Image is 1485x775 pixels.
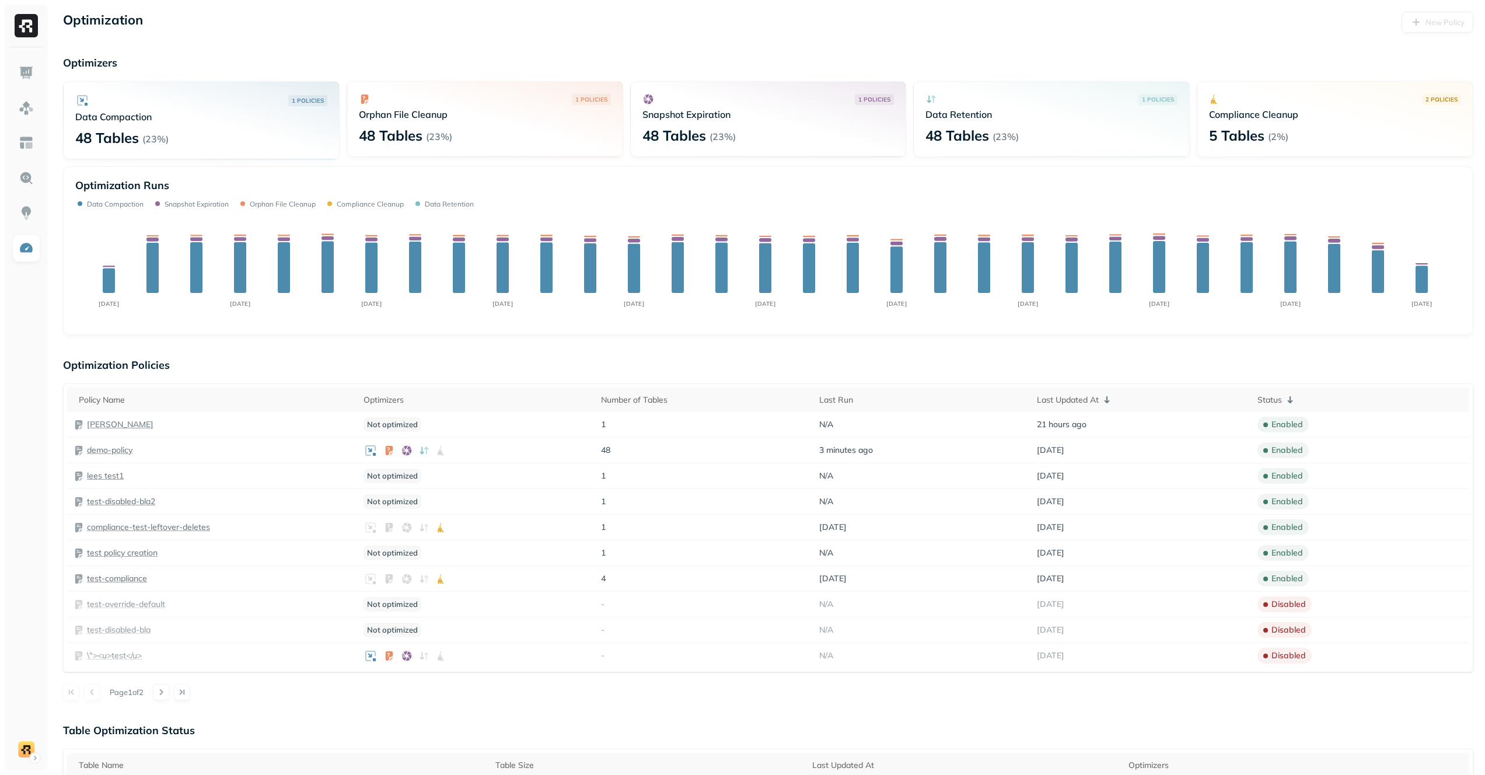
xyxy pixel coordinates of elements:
tspan: [DATE] [755,300,775,308]
div: Last Updated At [812,760,1117,771]
p: enabled [1271,419,1303,430]
tspan: [DATE] [1018,300,1038,308]
div: Optimizers [364,395,590,406]
p: enabled [1271,522,1303,533]
tspan: [DATE] [492,300,513,308]
p: enabled [1271,573,1303,584]
p: 48 Tables [642,126,706,145]
img: Asset Explorer [19,135,34,151]
p: 5 Tables [1209,126,1264,145]
p: 1 [601,419,807,430]
span: [DATE] [1037,470,1064,481]
span: N/A [819,650,833,661]
div: Optimizers [1128,760,1463,771]
p: Not optimized [364,417,421,432]
p: Optimization [63,12,143,33]
span: [DATE] [1037,573,1064,584]
tspan: [DATE] [99,300,119,308]
p: ( 23% ) [142,133,169,145]
tspan: [DATE] [1280,300,1301,308]
img: Insights [19,205,34,221]
p: 1 [601,470,807,481]
div: Policy Name [79,395,352,406]
span: [DATE] [819,522,847,533]
p: Data Compaction [75,111,327,123]
p: - [601,650,807,661]
a: compliance-test-leftover-deletes [87,522,210,533]
span: [DATE] [1037,496,1064,507]
p: Table Optimization Status [63,724,1473,737]
p: ( 23% ) [426,131,452,142]
div: Last Run [819,395,1025,406]
span: [DATE] [819,573,847,584]
span: N/A [819,624,833,636]
p: Optimization Runs [75,179,169,192]
span: N/A [819,419,833,430]
p: - [601,624,807,636]
p: Data Retention [425,200,474,208]
p: 1 [601,547,807,558]
p: ( 23% ) [993,131,1019,142]
p: Snapshot Expiration [642,109,895,120]
p: Not optimized [364,623,421,637]
p: Not optimized [364,597,421,612]
span: 3 minutes ago [819,445,873,456]
p: Page 1 of 2 [110,687,144,697]
p: disabled [1271,650,1306,661]
p: 1 POLICIES [292,96,324,105]
tspan: [DATE] [886,300,907,308]
p: 4 [601,573,807,584]
span: [DATE] [1037,445,1064,456]
p: ( 2% ) [1268,131,1288,142]
img: Assets [19,100,34,116]
span: [DATE] [1037,522,1064,533]
p: Optimizers [63,56,1473,69]
a: test-disabled-bla2 [87,496,155,507]
p: - [601,599,807,610]
p: Optimization Policies [63,358,1473,372]
p: enabled [1271,496,1303,507]
p: test-compliance [87,573,147,584]
span: [DATE] [1037,624,1064,636]
p: 1 [601,522,807,533]
a: test-disabled-bla [87,624,151,636]
a: \"><u>test</u> [87,650,142,661]
img: Ryft [15,14,38,37]
img: demo [18,741,34,757]
a: [PERSON_NAME] [87,419,153,430]
span: [DATE] [1037,547,1064,558]
span: N/A [819,470,833,481]
tspan: [DATE] [230,300,250,308]
p: Orphan File Cleanup [250,200,316,208]
p: 1 POLICIES [858,95,890,104]
p: 1 POLICIES [1142,95,1174,104]
p: Data Compaction [87,200,144,208]
span: [DATE] [1037,650,1064,661]
p: test-override-default [87,599,165,610]
div: Table Size [495,760,801,771]
p: Compliance Cleanup [1209,109,1461,120]
span: N/A [819,599,833,610]
p: enabled [1271,445,1303,456]
div: Table Name [79,760,484,771]
a: test policy creation [87,547,158,558]
img: Optimization [19,240,34,256]
img: Dashboard [19,65,34,81]
p: enabled [1271,547,1303,558]
span: N/A [819,547,833,558]
p: Data Retention [925,109,1177,120]
p: ( 23% ) [710,131,736,142]
p: 48 [601,445,807,456]
tspan: [DATE] [361,300,382,308]
p: demo-policy [87,445,132,456]
div: Number of Tables [601,395,807,406]
span: 21 hours ago [1037,419,1086,430]
p: Not optimized [364,494,421,509]
img: Query Explorer [19,170,34,186]
p: 48 Tables [75,128,139,147]
p: Snapshot Expiration [165,200,229,208]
